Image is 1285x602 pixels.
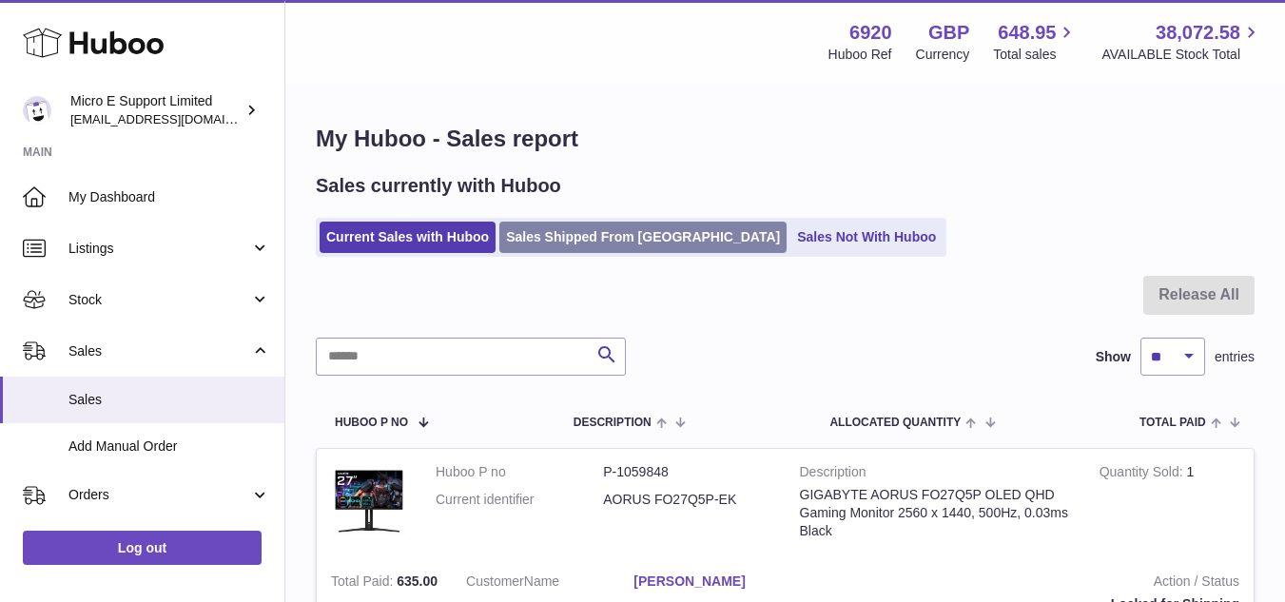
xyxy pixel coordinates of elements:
strong: 6920 [849,20,892,46]
span: entries [1215,348,1255,366]
a: Sales Shipped From [GEOGRAPHIC_DATA] [499,222,787,253]
td: 1 [1085,449,1254,558]
img: $_57.JPG [331,463,407,539]
a: Sales Not With Huboo [790,222,943,253]
div: GIGABYTE AORUS FO27Q5P OLED QHD Gaming Monitor 2560 x 1440, 500Hz, 0.03ms Black [800,486,1071,540]
span: Total paid [1139,417,1206,429]
span: Add Manual Order [68,437,270,456]
a: Current Sales with Huboo [320,222,496,253]
dd: P-1059848 [603,463,770,481]
strong: Total Paid [331,573,397,593]
span: AVAILABLE Stock Total [1101,46,1262,64]
div: Currency [916,46,970,64]
span: Customer [466,573,524,589]
a: Log out [23,531,262,565]
span: Listings [68,240,250,258]
a: 38,072.58 AVAILABLE Stock Total [1101,20,1262,64]
strong: Quantity Sold [1100,464,1187,484]
span: 38,072.58 [1156,20,1240,46]
span: Orders [68,486,250,504]
img: contact@micropcsupport.com [23,96,51,125]
span: Huboo P no [335,417,408,429]
span: Sales [68,391,270,409]
div: Micro E Support Limited [70,92,242,128]
span: 635.00 [397,573,438,589]
label: Show [1096,348,1131,366]
span: My Dashboard [68,188,270,206]
strong: GBP [928,20,969,46]
dt: Name [466,573,633,595]
dd: AORUS FO27Q5P-EK [603,491,770,509]
a: [PERSON_NAME] [633,573,801,591]
span: Stock [68,291,250,309]
span: Total sales [993,46,1078,64]
span: Sales [68,342,250,360]
h1: My Huboo - Sales report [316,124,1255,154]
div: Huboo Ref [828,46,892,64]
dt: Huboo P no [436,463,603,481]
span: Description [574,417,652,429]
h2: Sales currently with Huboo [316,173,561,199]
span: 648.95 [998,20,1056,46]
dt: Current identifier [436,491,603,509]
strong: Description [800,463,1071,486]
a: 648.95 Total sales [993,20,1078,64]
span: ALLOCATED Quantity [829,417,961,429]
span: [EMAIL_ADDRESS][DOMAIN_NAME] [70,111,280,126]
strong: Action / Status [830,573,1239,595]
